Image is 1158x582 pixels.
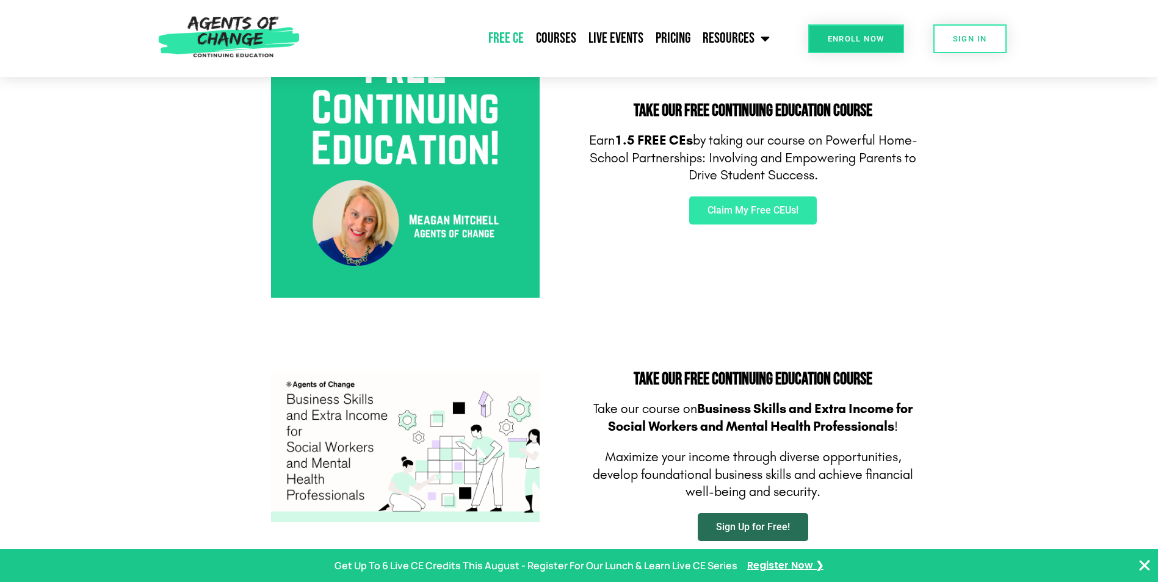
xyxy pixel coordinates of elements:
[335,557,737,575] p: Get Up To 6 Live CE Credits This August - Register For Our Lunch & Learn Live CE Series
[1137,558,1152,573] button: Close Banner
[686,467,913,500] span: chieve financial well-being and security.
[530,23,582,54] a: Courses
[808,24,904,53] a: Enroll Now
[600,467,826,483] span: evelop foundational business skills and a
[585,132,921,184] p: Earn by taking our course on Powerful Home-School Partnerships: Involving and Empowering Parents ...
[582,23,650,54] a: Live Events
[615,132,693,148] b: 1.5 FREE CEs
[650,23,697,54] a: Pricing
[585,102,921,120] h2: Take Our FREE Continuing Education Course
[747,557,823,575] a: Register Now ❯
[689,196,817,225] a: Claim My Free CEUs!
[585,371,921,388] h2: Take Our FREE Continuing Education Course
[933,24,1007,53] a: SIGN IN
[828,35,885,43] span: Enroll Now
[953,35,987,43] span: SIGN IN
[585,448,921,501] p: Maximize your income through diverse opportunities, d
[306,23,776,54] nav: Menu
[585,400,921,435] p: Take our course on !
[707,206,798,215] span: Claim My Free CEUs!
[482,23,530,54] a: Free CE
[716,522,790,532] span: Sign Up for Free!
[698,513,808,541] a: Sign Up for Free!
[697,23,776,54] a: Resources
[608,401,913,434] b: Business Skills and Extra Income for Social Workers and Mental Health Professionals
